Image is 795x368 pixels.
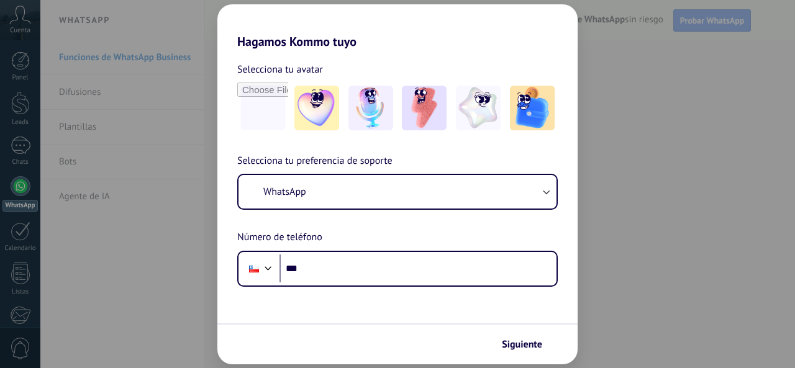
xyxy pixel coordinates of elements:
img: -4.jpeg [456,86,501,130]
span: Siguiente [502,340,542,349]
img: -1.jpeg [294,86,339,130]
img: -2.jpeg [348,86,393,130]
img: -5.jpeg [510,86,555,130]
span: Selecciona tu preferencia de soporte [237,153,393,169]
button: WhatsApp [238,175,556,209]
button: Siguiente [496,334,559,355]
img: -3.jpeg [402,86,447,130]
span: WhatsApp [263,186,306,198]
span: Número de teléfono [237,230,322,246]
h2: Hagamos Kommo tuyo [217,4,578,49]
div: Chile: + 56 [242,256,266,282]
span: Selecciona tu avatar [237,61,323,78]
